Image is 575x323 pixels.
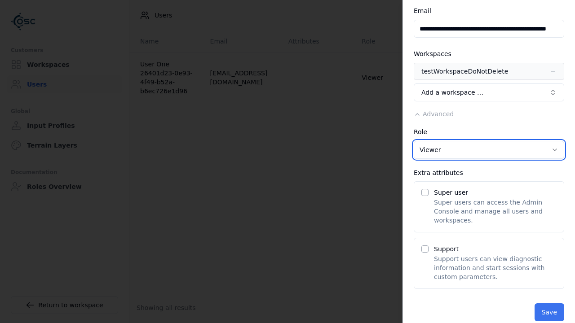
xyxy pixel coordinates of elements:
[414,170,564,176] div: Extra attributes
[421,67,508,76] div: testWorkspaceDoNotDelete
[423,110,454,118] span: Advanced
[535,303,564,321] button: Save
[434,245,459,253] label: Support
[434,198,557,225] p: Super users can access the Admin Console and manage all users and workspaces.
[421,88,483,97] span: Add a workspace …
[414,109,454,118] button: Advanced
[434,254,557,281] p: Support users can view diagnostic information and start sessions with custom parameters.
[434,189,468,196] label: Super user
[414,128,427,135] label: Role
[414,50,451,57] label: Workspaces
[414,7,431,14] label: Email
